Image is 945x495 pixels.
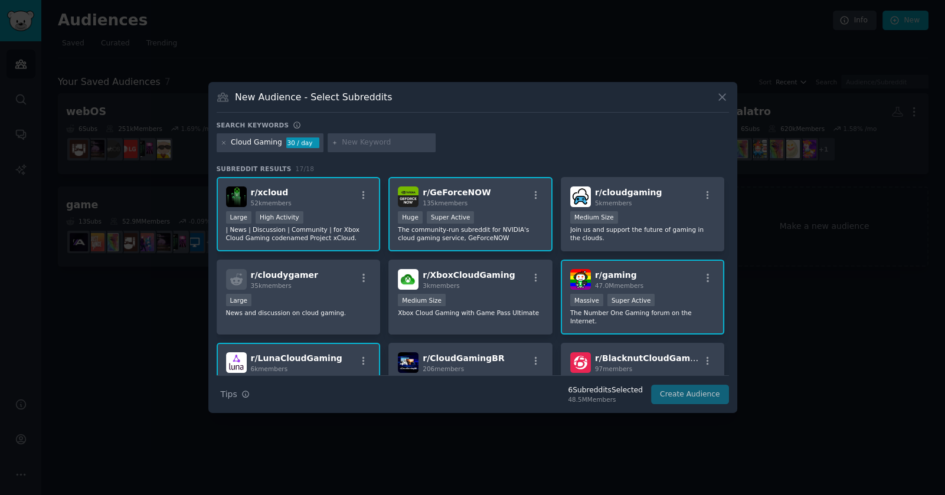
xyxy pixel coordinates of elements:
button: Tips [217,384,254,405]
p: | News | Discussion | Community | for Xbox Cloud Gaming codenamed Project xCloud. [226,225,371,242]
p: The community-run subreddit for NVIDIA's cloud gaming service, GeForceNOW [398,225,543,242]
div: 6 Subreddit s Selected [568,385,643,396]
div: 48.5M Members [568,395,643,404]
div: Medium Size [398,294,446,306]
img: GeForceNOW [398,186,418,207]
span: 35k members [251,282,292,289]
h3: New Audience - Select Subreddits [235,91,392,103]
span: 47.0M members [595,282,643,289]
span: r/ gaming [595,270,637,280]
span: Subreddit Results [217,165,292,173]
span: r/ GeForceNOW [423,188,491,197]
div: Massive [570,294,603,306]
span: 3k members [423,282,460,289]
p: News and discussion on cloud gaming. [226,309,371,317]
p: The Number One Gaming forum on the Internet. [570,309,715,325]
span: 135k members [423,199,467,206]
div: Large [226,294,252,306]
p: Xbox Cloud Gaming with Game Pass Ultimate [398,309,543,317]
p: Join us and support the future of gaming in the clouds. [570,225,715,242]
div: High Activity [256,211,303,224]
input: New Keyword [342,137,431,148]
span: 97 members [595,365,632,372]
span: 206 members [423,365,464,372]
img: LunaCloudGaming [226,352,247,373]
div: Cloud Gaming [231,137,282,148]
span: 6k members [251,365,288,372]
span: 5k members [595,199,632,206]
span: r/ cloudgaming [595,188,662,197]
img: BlacknutCloudGaming [570,352,591,373]
img: cloudgaming [570,186,591,207]
h3: Search keywords [217,121,289,129]
div: Large [226,211,252,224]
span: r/ LunaCloudGaming [251,353,342,363]
div: Medium Size [570,211,618,224]
span: 17 / 18 [296,165,315,172]
div: Super Active [607,294,655,306]
span: Tips [221,388,237,401]
img: xcloud [226,186,247,207]
img: gaming [570,269,591,290]
span: r/ xcloud [251,188,289,197]
span: r/ CloudGamingBR [423,353,504,363]
img: CloudGamingBR [398,352,418,373]
span: r/ BlacknutCloudGaming [595,353,705,363]
span: r/ cloudygamer [251,270,318,280]
div: Huge [398,211,423,224]
span: 52k members [251,199,292,206]
span: r/ XboxCloudGaming [423,270,515,280]
div: Super Active [427,211,475,224]
img: XboxCloudGaming [398,269,418,290]
div: 30 / day [286,137,319,148]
